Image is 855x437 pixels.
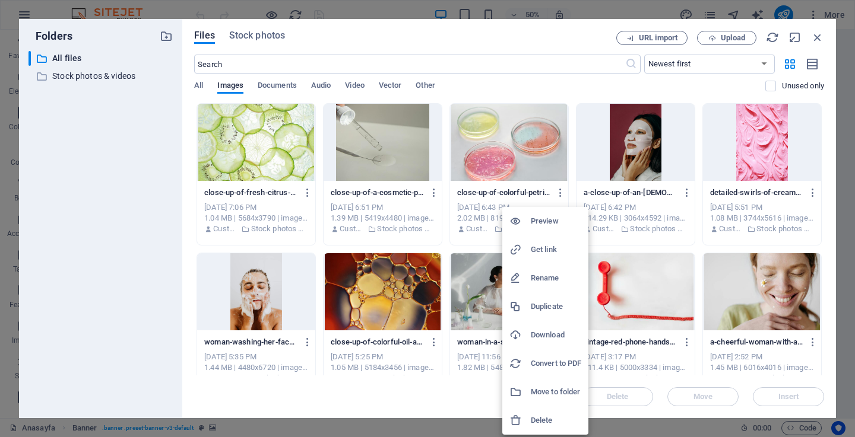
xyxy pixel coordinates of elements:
h6: Preview [531,214,581,228]
h6: Delete [531,413,581,428]
h6: Rename [531,271,581,285]
h6: Get link [531,243,581,257]
h6: Convert to PDF [531,356,581,371]
h6: Duplicate [531,299,581,314]
h6: Move to folder [531,385,581,399]
h6: Download [531,328,581,342]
